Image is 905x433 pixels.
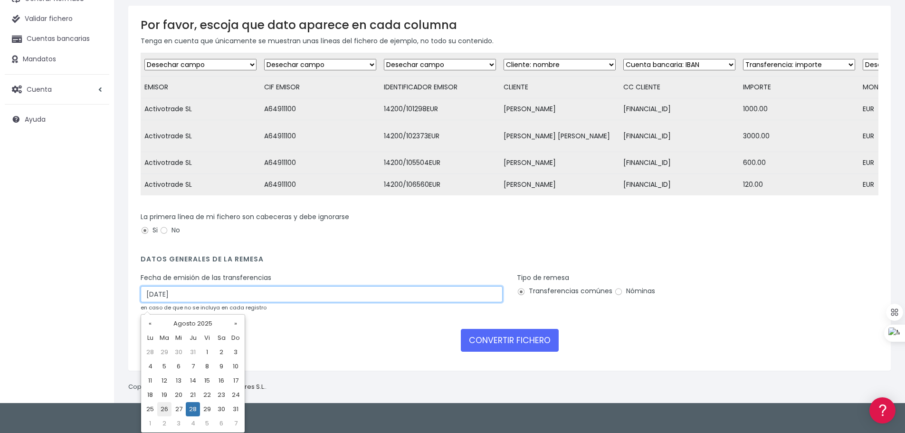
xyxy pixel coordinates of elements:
[186,345,200,359] td: 31
[619,174,739,196] td: [FINANCIAL_ID]
[171,416,186,431] td: 3
[739,152,859,174] td: 600.00
[229,317,243,331] th: »
[141,36,878,46] p: Tenga en cuenta que únicamente se muestran unas líneas del fichero de ejemplo, no todo su contenido.
[186,388,200,402] td: 21
[5,9,109,29] a: Validar fichero
[10,243,181,258] a: API
[10,120,181,135] a: Formatos
[186,402,200,416] td: 28
[619,77,739,98] td: CC CLIENTE
[229,416,243,431] td: 7
[171,402,186,416] td: 27
[214,359,229,374] td: 9
[214,388,229,402] td: 23
[229,331,243,345] th: Do
[10,189,181,198] div: Facturación
[214,331,229,345] th: Sa
[128,382,267,392] p: Copyright © 2025 .
[619,152,739,174] td: [FINANCIAL_ID]
[229,402,243,416] td: 31
[171,331,186,345] th: Mi
[5,29,109,49] a: Cuentas bancarias
[186,374,200,388] td: 14
[171,374,186,388] td: 13
[200,402,214,416] td: 29
[614,286,655,296] label: Nóminas
[5,109,109,129] a: Ayuda
[461,329,559,352] button: CONVERTIR FICHERO
[229,388,243,402] td: 24
[739,98,859,120] td: 1000.00
[200,388,214,402] td: 22
[141,212,349,222] label: La primera línea de mi fichero son cabeceras y debe ignorarse
[214,402,229,416] td: 30
[380,120,500,152] td: 14200/102373EUR
[157,388,171,402] td: 19
[143,388,157,402] td: 18
[131,274,183,283] a: POWERED BY ENCHANT
[500,77,619,98] td: CLIENTE
[214,374,229,388] td: 16
[10,254,181,271] button: Contáctanos
[200,345,214,359] td: 1
[5,79,109,99] a: Cuenta
[229,345,243,359] td: 3
[160,225,180,235] label: No
[10,105,181,114] div: Convertir ficheros
[25,115,46,124] span: Ayuda
[157,416,171,431] td: 2
[141,225,158,235] label: Si
[171,359,186,374] td: 6
[380,77,500,98] td: IDENTIFICADOR EMISOR
[141,273,271,283] label: Fecha de emisión de las transferencias
[171,345,186,359] td: 30
[10,66,181,75] div: Información general
[229,374,243,388] td: 17
[141,77,260,98] td: EMISOR
[141,120,260,152] td: Activotrade SL
[157,374,171,388] td: 12
[260,120,380,152] td: A64911100
[10,204,181,219] a: General
[157,317,229,331] th: Agosto 2025
[141,304,267,311] small: en caso de que no se incluya en cada registro
[171,388,186,402] td: 20
[10,164,181,179] a: Perfiles de empresas
[10,81,181,96] a: Información general
[157,359,171,374] td: 5
[5,49,109,69] a: Mandatos
[200,359,214,374] td: 8
[157,402,171,416] td: 26
[500,174,619,196] td: [PERSON_NAME]
[157,331,171,345] th: Ma
[739,77,859,98] td: IMPORTE
[739,120,859,152] td: 3000.00
[143,345,157,359] td: 28
[186,359,200,374] td: 7
[186,331,200,345] th: Ju
[260,152,380,174] td: A64911100
[260,174,380,196] td: A64911100
[143,416,157,431] td: 1
[200,331,214,345] th: Vi
[517,286,612,296] label: Transferencias comúnes
[214,416,229,431] td: 6
[141,98,260,120] td: Activotrade SL
[143,402,157,416] td: 25
[157,345,171,359] td: 29
[143,374,157,388] td: 11
[200,416,214,431] td: 5
[27,84,52,94] span: Cuenta
[143,359,157,374] td: 4
[260,77,380,98] td: CIF EMISOR
[739,174,859,196] td: 120.00
[380,152,500,174] td: 14200/105504EUR
[229,359,243,374] td: 10
[141,174,260,196] td: Activotrade SL
[143,331,157,345] th: Lu
[500,120,619,152] td: [PERSON_NAME] [PERSON_NAME]
[380,174,500,196] td: 14200/106560EUR
[200,374,214,388] td: 15
[260,98,380,120] td: A64911100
